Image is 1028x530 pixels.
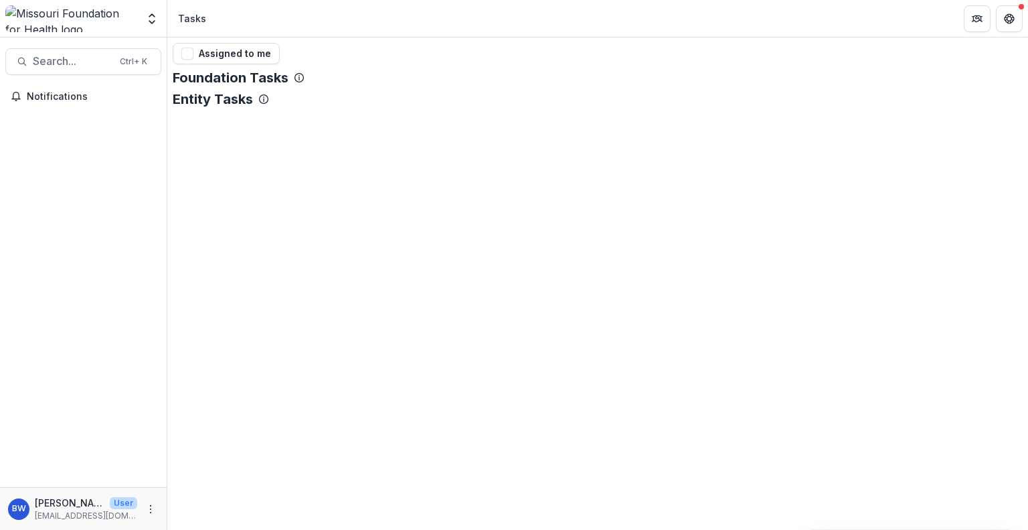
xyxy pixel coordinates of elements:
p: [PERSON_NAME][US_STATE] [35,496,104,510]
p: [EMAIL_ADDRESS][DOMAIN_NAME] [35,510,137,522]
button: Notifications [5,86,161,107]
nav: breadcrumb [173,9,211,28]
div: Ctrl + K [117,54,150,69]
span: Search... [33,55,112,68]
img: Missouri Foundation for Health logo [5,5,137,32]
button: More [143,501,159,517]
button: Search... [5,48,161,75]
span: Notifications [27,91,156,103]
button: Assigned to me [173,43,280,64]
p: Entity Tasks [173,91,253,107]
div: Tasks [178,11,206,25]
button: Partners [964,5,991,32]
p: User [110,497,137,509]
div: Brian Washington [12,505,26,513]
p: Foundation Tasks [173,70,288,86]
button: Get Help [996,5,1023,32]
button: Open entity switcher [143,5,161,32]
